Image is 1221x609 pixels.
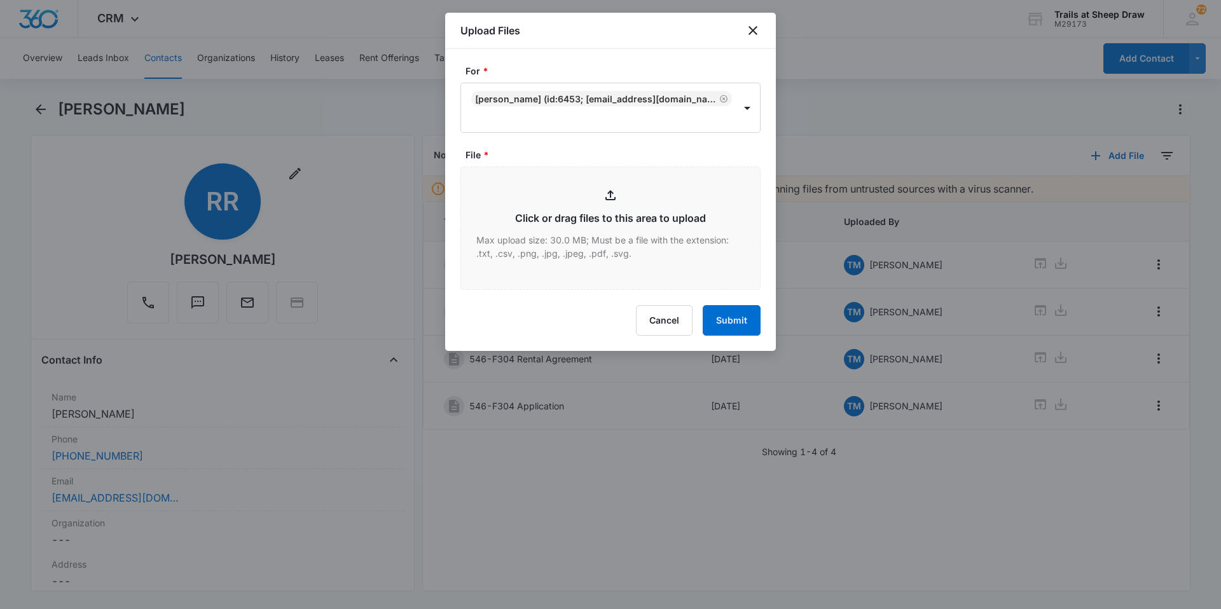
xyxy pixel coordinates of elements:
button: Submit [703,305,761,336]
div: [PERSON_NAME] (ID:6453; [EMAIL_ADDRESS][DOMAIN_NAME]; 7736734153) [475,93,717,104]
label: For [466,64,766,78]
label: File [466,148,766,161]
button: close [745,23,761,38]
div: Remove Rohit Rajana (ID:6453; moses7raj@gmail.com; 7736734153) [717,94,728,103]
h1: Upload Files [460,23,520,38]
button: Cancel [636,305,693,336]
